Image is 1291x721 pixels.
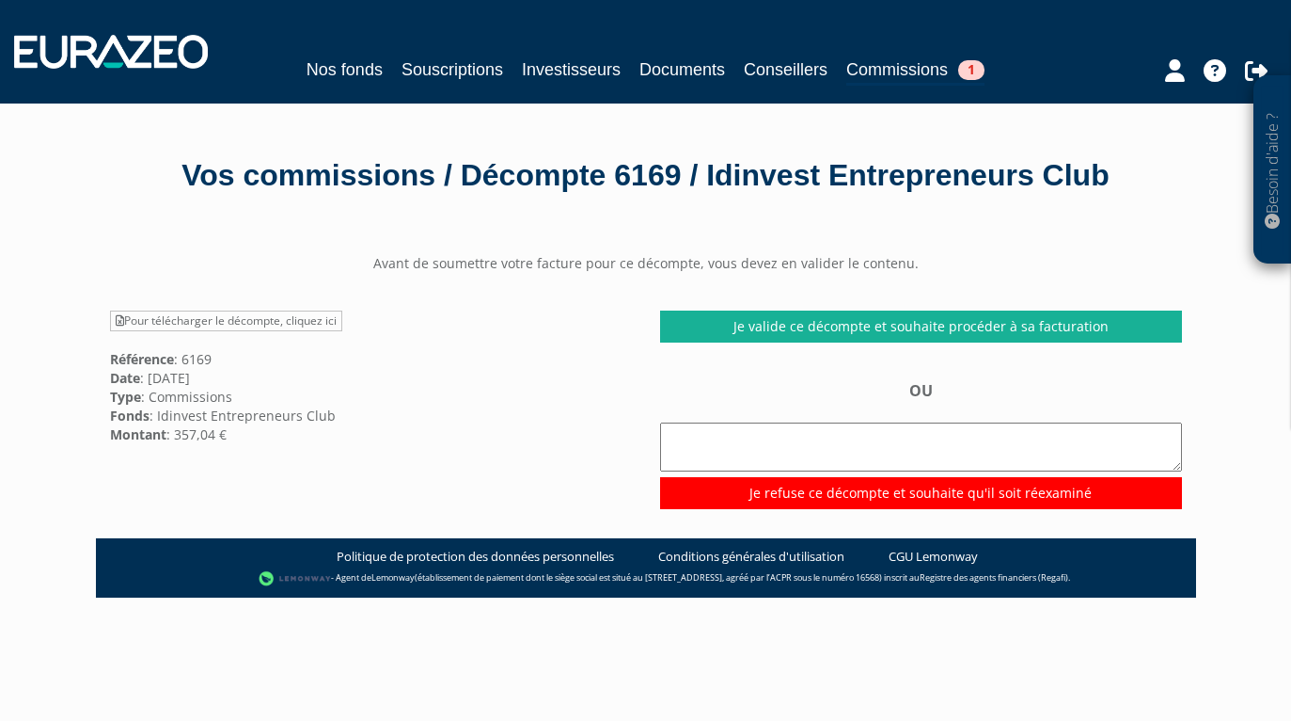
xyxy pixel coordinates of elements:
[639,56,725,83] a: Documents
[96,254,1196,273] center: Avant de soumettre votre facture pour ce décompte, vous devez en valider le contenu.
[920,571,1068,584] a: Registre des agents financiers (Regafi)
[744,56,827,83] a: Conseillers
[658,548,844,566] a: Conditions générales d'utilisation
[307,56,383,83] a: Nos fonds
[110,350,174,368] strong: Référence
[660,311,1182,343] a: Je valide ce décompte et souhaite procéder à sa facturation
[337,548,614,566] a: Politique de protection des données personnelles
[110,369,140,387] strong: Date
[660,477,1182,509] input: Je refuse ce décompte et souhaite qu'il soit réexaminé
[96,311,646,444] div: : 6169 : [DATE] : Commissions : Idinvest Entrepreneurs Club : 357,04 €
[889,548,978,566] a: CGU Lemonway
[259,569,331,588] img: logo-lemonway.png
[522,56,621,83] a: Investisseurs
[1262,86,1283,255] p: Besoin d'aide ?
[110,425,166,443] strong: Montant
[371,571,415,584] a: Lemonway
[115,569,1177,588] div: - Agent de (établissement de paiement dont le siège social est situé au [STREET_ADDRESS], agréé p...
[110,407,150,425] strong: Fonds
[846,56,984,86] a: Commissions1
[660,380,1182,509] div: OU
[958,60,984,80] span: 1
[110,388,141,406] strong: Type
[401,56,503,83] a: Souscriptions
[110,154,1182,198] div: Vos commissions / Décompte 6169 / Idinvest Entrepreneurs Club
[14,35,208,69] img: 1732889491-logotype_eurazeo_blanc_rvb.png
[110,311,342,331] a: Pour télécharger le décompte, cliquez ici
